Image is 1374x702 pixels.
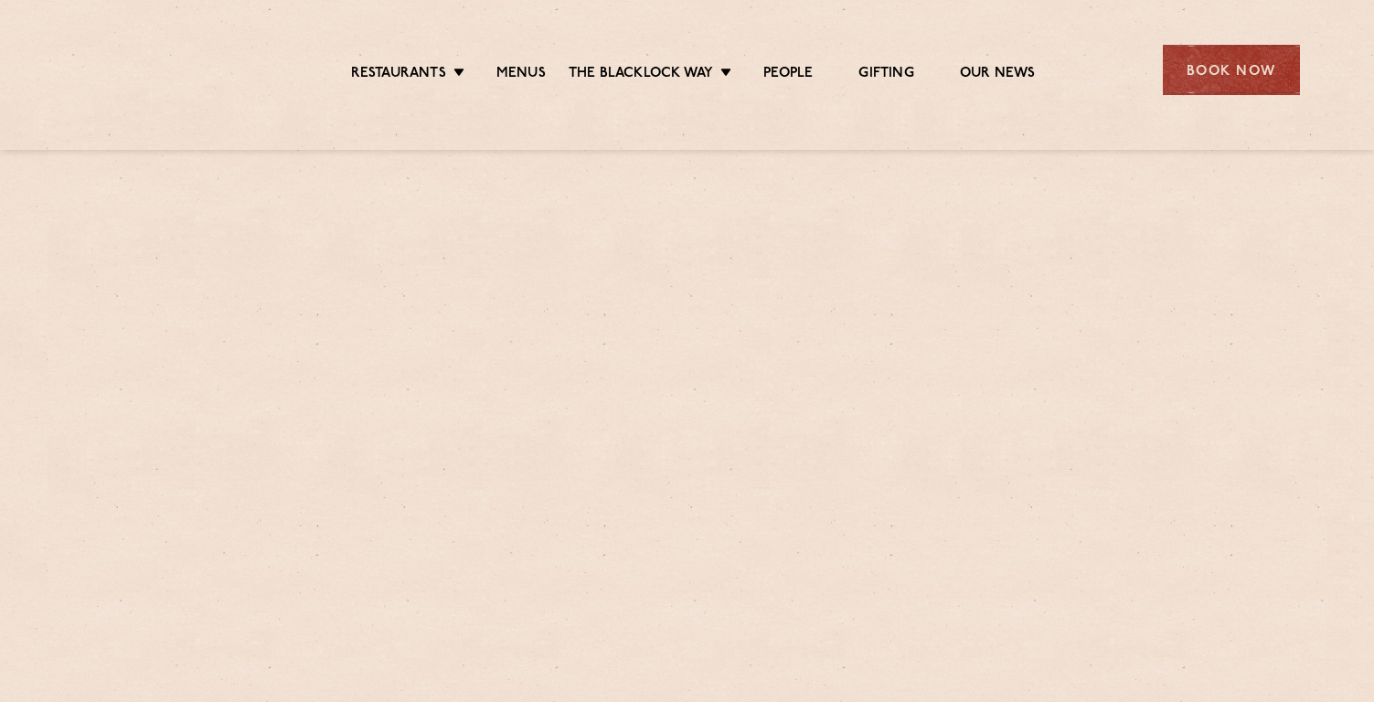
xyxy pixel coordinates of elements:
[351,65,446,85] a: Restaurants
[496,65,546,85] a: Menus
[1163,45,1300,95] div: Book Now
[858,65,913,85] a: Gifting
[960,65,1036,85] a: Our News
[763,65,813,85] a: People
[75,17,233,122] img: svg%3E
[569,65,713,85] a: The Blacklock Way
